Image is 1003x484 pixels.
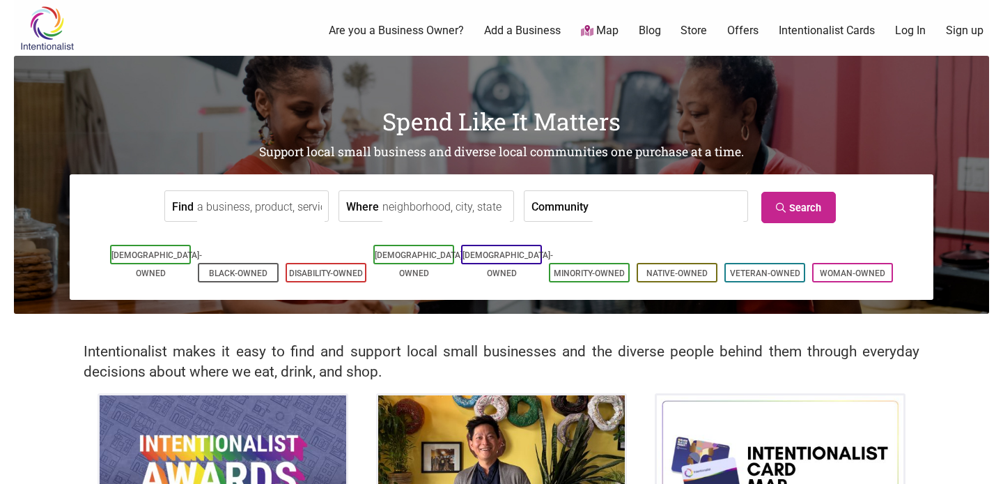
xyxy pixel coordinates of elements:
h2: Intentionalist makes it easy to find and support local small businesses and the diverse people be... [84,342,919,382]
a: Offers [727,23,759,38]
a: [DEMOGRAPHIC_DATA]-Owned [462,250,553,278]
a: [DEMOGRAPHIC_DATA]-Owned [375,250,465,278]
label: Find [172,191,194,221]
a: Intentionalist Cards [779,23,875,38]
a: Map [581,23,619,39]
a: Add a Business [484,23,561,38]
a: Disability-Owned [289,269,363,278]
a: Search [761,192,836,223]
h2: Support local small business and diverse local communities one purchase at a time. [14,144,989,161]
a: Native-Owned [646,269,708,278]
a: Sign up [946,23,983,38]
h1: Spend Like It Matters [14,105,989,138]
input: neighborhood, city, state [382,191,510,222]
a: [DEMOGRAPHIC_DATA]-Owned [111,250,202,278]
a: Black-Owned [209,269,267,278]
a: Blog [639,23,661,38]
a: Store [681,23,707,38]
a: Log In [895,23,926,38]
img: Intentionalist [14,6,80,51]
label: Where [346,191,379,221]
label: Community [531,191,589,221]
a: Veteran-Owned [730,269,800,278]
input: a business, product, service [197,191,325,222]
a: Minority-Owned [554,269,625,278]
a: Are you a Business Owner? [329,23,464,38]
a: Woman-Owned [820,269,885,278]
